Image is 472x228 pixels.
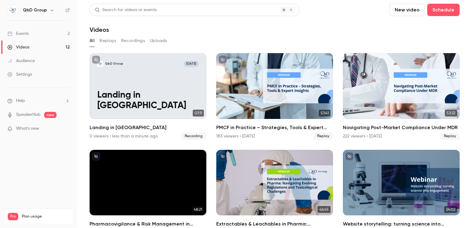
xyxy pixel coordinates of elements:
[219,152,227,160] button: unpublished
[90,4,460,224] section: Videos
[216,53,333,140] a: 57:41PMCF in Practice – Strategies, Tools & Expert Insights183 viewers • [DATE]Replay
[97,90,199,111] p: Landing in [GEOGRAPHIC_DATA]
[343,53,460,140] a: 53:32Navigating Post-Market Compliance Under MDR222 viewers • [DATE]Replay
[390,4,425,16] button: New video
[343,133,382,139] div: 222 viewers • [DATE]
[95,7,157,13] div: Search for videos or events
[444,206,457,213] span: 24:02
[90,133,158,139] div: 0 viewers • less than a minute ago
[345,152,353,160] button: unpublished
[8,213,18,220] span: Pro
[90,124,206,131] h2: Landing in [GEOGRAPHIC_DATA]
[90,53,206,140] li: Landing in Europe
[90,220,206,228] h2: Pharmacovigilance & Risk Management in Innovative Therapies: A Challenge in Drug Safety
[99,36,116,46] button: Replays
[216,220,333,228] h2: Extractables & Leachables in Pharma: Navigating Evolving Regulations and Toxicological Challenges
[16,125,39,132] span: What's new
[62,126,70,132] iframe: Noticeable Trigger
[319,110,331,116] span: 57:41
[181,133,206,140] span: Recording
[314,133,333,140] span: Replay
[44,112,57,118] span: new
[105,62,123,66] p: QbD Group
[440,133,460,140] span: Replay
[90,26,109,33] h1: Videos
[216,133,255,139] div: 183 viewers • [DATE]
[150,36,167,46] button: Uploads
[345,56,353,64] button: unpublished
[216,124,333,131] h2: PMCF in Practice – Strategies, Tools & Expert Insights
[7,71,32,78] div: Settings
[23,7,47,13] h6: QbD Group
[343,53,460,140] li: Navigating Post-Market Compliance Under MDR
[219,56,227,64] button: unpublished
[90,36,95,46] button: All
[7,58,35,64] div: Audience
[343,124,460,131] h2: Navigating Post-Market Compliance Under MDR
[7,98,70,104] li: help-dropdown-opener
[8,5,18,15] img: QbD Group
[121,36,145,46] button: Recordings
[192,206,204,213] span: 48:21
[343,220,460,228] h2: Website storytelling: turning science into engagement
[90,53,206,140] a: Landing in EuropeQbD Group[DATE]Landing in [GEOGRAPHIC_DATA]07:11Landing in [GEOGRAPHIC_DATA]0 vi...
[318,206,331,213] span: 46:45
[92,152,100,160] button: unpublished
[7,31,29,37] div: Events
[216,53,333,140] li: PMCF in Practice – Strategies, Tools & Expert Insights
[445,110,457,116] span: 53:32
[427,4,460,16] button: Schedule
[193,110,204,116] span: 07:11
[22,214,70,219] span: Plan usage
[16,112,40,118] a: SpeakerHub
[7,44,29,50] div: Videos
[92,56,100,64] button: unpublished
[97,61,103,67] img: Landing in Europe
[16,98,25,104] span: Help
[184,61,199,67] span: [DATE]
